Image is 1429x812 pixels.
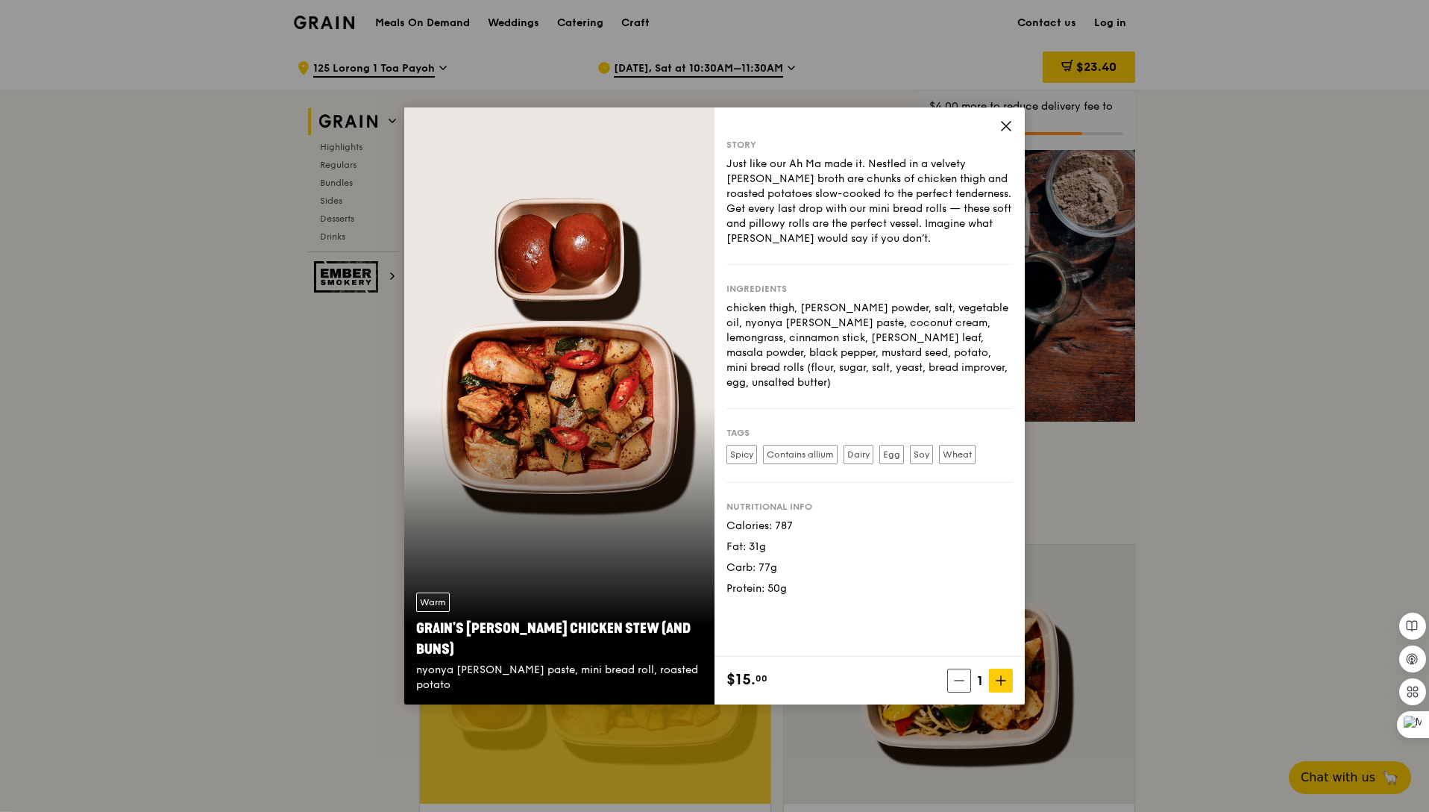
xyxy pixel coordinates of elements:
[40,87,52,99] img: tab_domain_overview_orange.svg
[57,88,134,98] div: Domain Overview
[971,670,989,691] span: 1
[726,540,1013,555] div: Fat: 31g
[726,669,756,691] span: $15.
[726,581,1013,596] div: Protein: 50g
[24,24,36,36] img: logo_orange.svg
[763,445,838,464] label: Contains allium
[910,445,933,464] label: Soy
[726,283,1013,295] div: Ingredients
[756,672,767,684] span: 00
[726,301,1013,390] div: chicken thigh, [PERSON_NAME] powder, salt, vegetable oil, nyonya [PERSON_NAME] paste, coconut cre...
[42,24,73,36] div: v 4.0.25
[24,39,36,51] img: website_grey.svg
[416,618,703,660] div: Grain's [PERSON_NAME] Chicken Stew (and buns)
[726,139,1013,151] div: Story
[726,560,1013,575] div: Carb: 77g
[416,663,703,693] div: nyonya [PERSON_NAME] paste, mini bread roll, roasted potato
[39,39,164,51] div: Domain: [DOMAIN_NAME]
[844,445,873,464] label: Dairy
[726,427,1013,439] div: Tags
[879,445,904,464] label: Egg
[939,445,976,464] label: Wheat
[726,519,1013,534] div: Calories: 787
[726,157,1013,246] div: Just like our Ah Ma made it. Nestled in a velvety [PERSON_NAME] broth are chunks of chicken thigh...
[165,88,251,98] div: Keywords by Traffic
[148,87,160,99] img: tab_keywords_by_traffic_grey.svg
[726,501,1013,513] div: Nutritional info
[416,593,450,612] div: Warm
[726,445,757,464] label: Spicy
